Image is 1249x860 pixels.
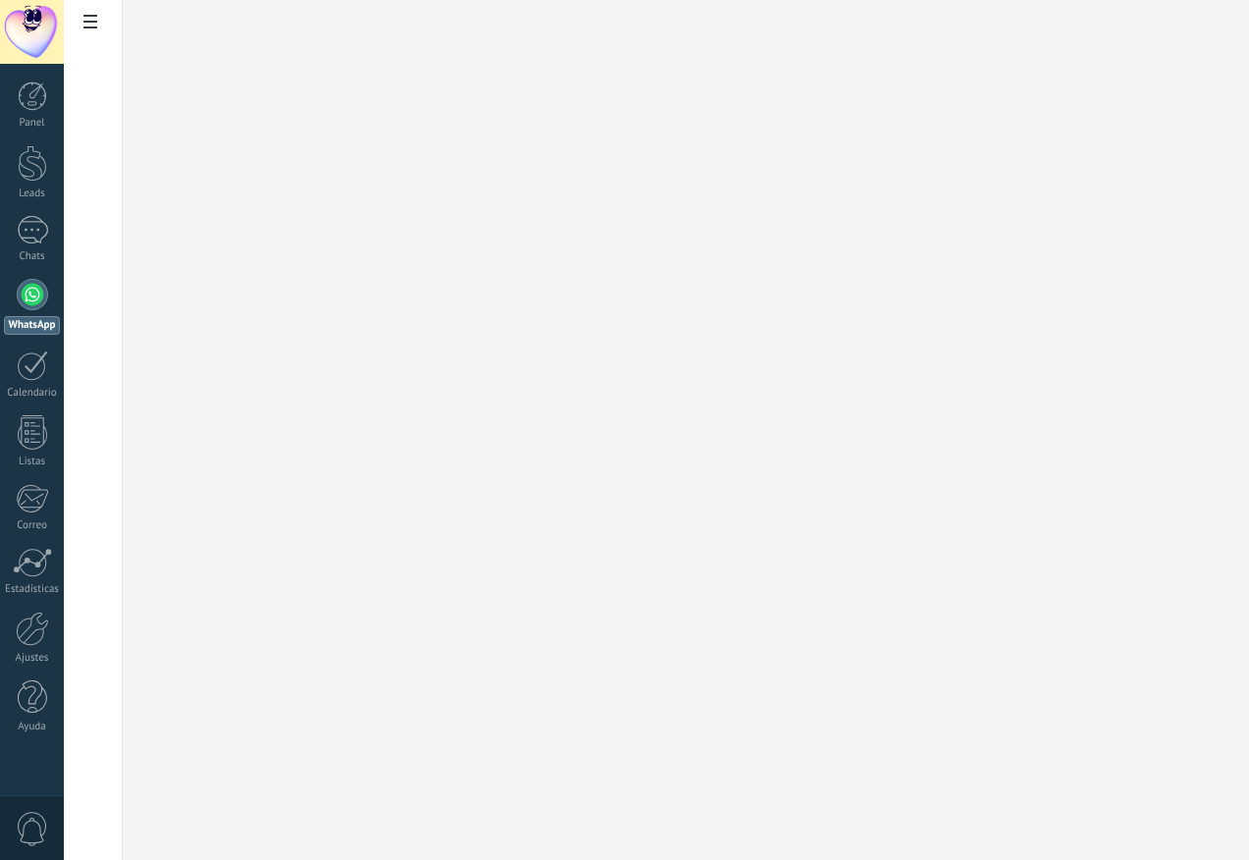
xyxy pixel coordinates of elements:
div: Panel [4,117,61,130]
div: Ajustes [4,652,61,665]
div: Calendario [4,387,61,400]
div: Listas [4,456,61,468]
div: Leads [4,188,61,200]
div: Correo [4,519,61,532]
div: Ayuda [4,721,61,733]
div: WhatsApp [4,316,60,335]
div: Estadísticas [4,583,61,596]
div: Chats [4,250,61,263]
